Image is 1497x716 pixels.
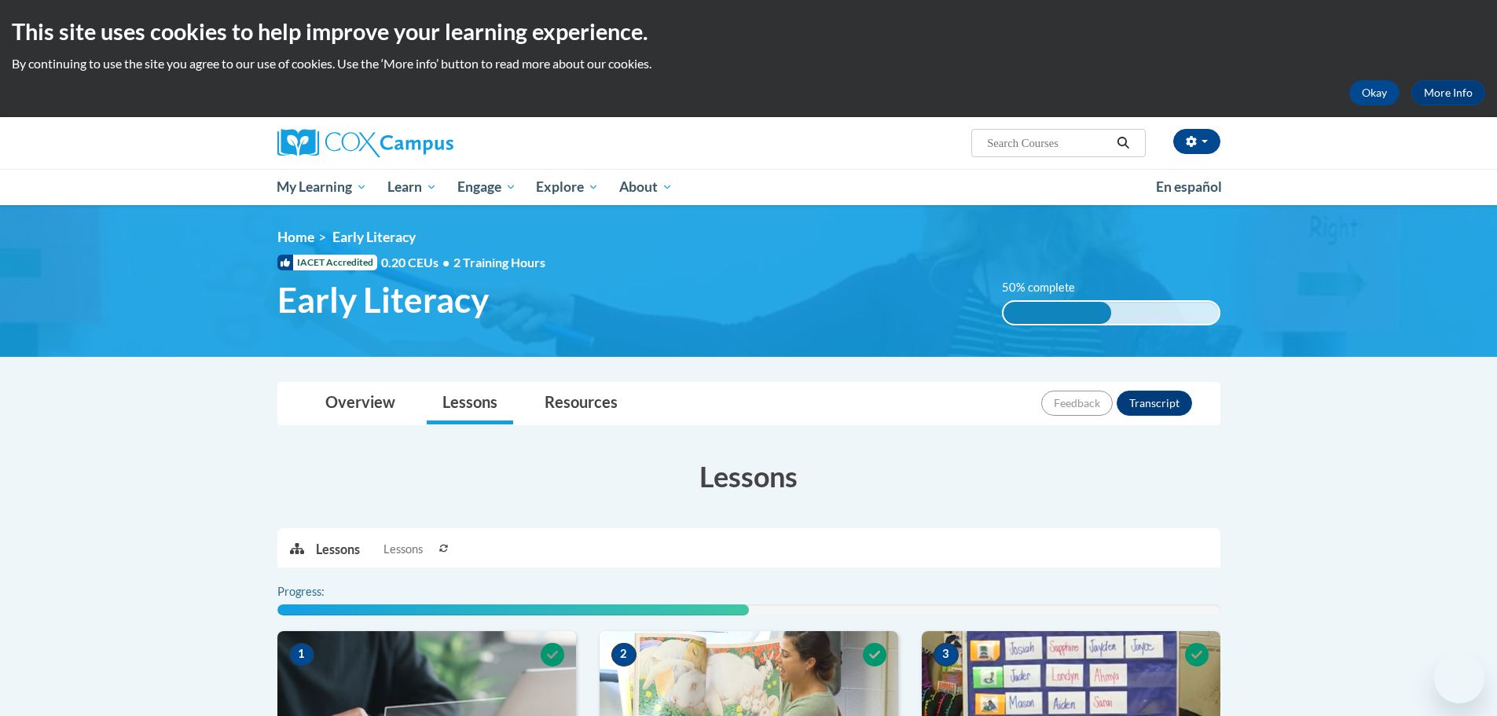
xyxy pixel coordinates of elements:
[611,643,637,666] span: 2
[1349,80,1400,105] button: Okay
[381,254,453,271] span: 0.20 CEUs
[1434,653,1484,703] iframe: Button to launch messaging window
[1156,178,1222,195] span: En español
[442,255,449,270] span: •
[12,55,1485,72] p: By continuing to use the site you agree to our use of cookies. Use the ‘More info’ button to read...
[447,169,527,205] a: Engage
[277,178,367,196] span: My Learning
[377,169,447,205] a: Learn
[619,178,673,196] span: About
[277,255,377,270] span: IACET Accredited
[387,178,437,196] span: Learn
[1173,129,1220,154] button: Account Settings
[609,169,683,205] a: About
[453,255,545,270] span: 2 Training Hours
[277,279,489,321] span: Early Literacy
[1146,171,1232,204] a: En español
[1041,391,1113,416] button: Feedback
[529,383,633,424] a: Resources
[12,16,1485,47] h2: This site uses cookies to help improve your learning experience.
[383,541,423,558] span: Lessons
[427,383,513,424] a: Lessons
[1117,391,1192,416] button: Transcript
[1111,134,1135,152] button: Search
[277,583,368,600] label: Progress:
[934,643,959,666] span: 3
[1002,279,1092,296] label: 50% complete
[254,169,1244,205] div: Main menu
[457,178,516,196] span: Engage
[536,178,599,196] span: Explore
[277,229,314,245] a: Home
[316,541,360,558] p: Lessons
[277,129,576,157] a: Cox Campus
[310,383,411,424] a: Overview
[277,457,1220,496] h3: Lessons
[985,134,1111,152] input: Search Courses
[332,229,416,245] span: Early Literacy
[1004,302,1111,324] div: 50% complete
[526,169,609,205] a: Explore
[1411,80,1485,105] a: More Info
[267,169,378,205] a: My Learning
[289,643,314,666] span: 1
[277,129,453,157] img: Cox Campus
